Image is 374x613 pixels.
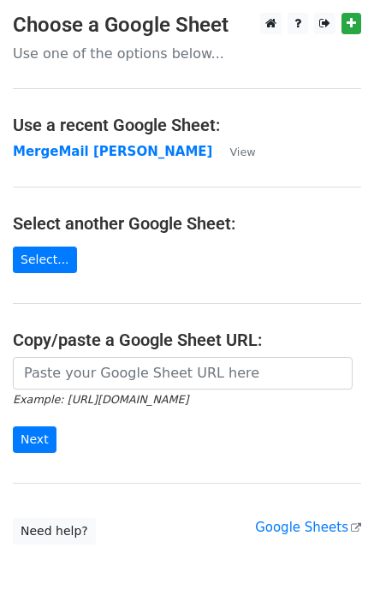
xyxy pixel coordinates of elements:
[13,357,353,390] input: Paste your Google Sheet URL here
[13,115,361,135] h4: Use a recent Google Sheet:
[229,146,255,158] small: View
[212,144,255,159] a: View
[13,247,77,273] a: Select...
[13,213,361,234] h4: Select another Google Sheet:
[13,13,361,38] h3: Choose a Google Sheet
[13,518,96,545] a: Need help?
[13,144,212,159] a: MergeMail [PERSON_NAME]
[13,330,361,350] h4: Copy/paste a Google Sheet URL:
[13,426,56,453] input: Next
[13,393,188,406] small: Example: [URL][DOMAIN_NAME]
[255,520,361,535] a: Google Sheets
[13,45,361,62] p: Use one of the options below...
